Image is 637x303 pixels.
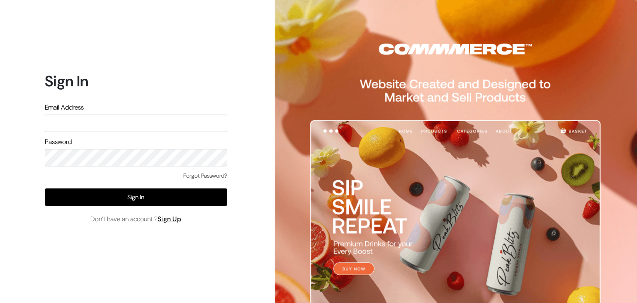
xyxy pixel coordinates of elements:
[158,215,182,223] a: Sign Up
[45,72,227,90] h1: Sign In
[183,171,227,180] a: Forgot Password?
[45,103,84,112] label: Email Address
[45,188,227,206] button: Sign In
[45,137,72,147] label: Password
[90,214,182,224] span: Don’t have an account ?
